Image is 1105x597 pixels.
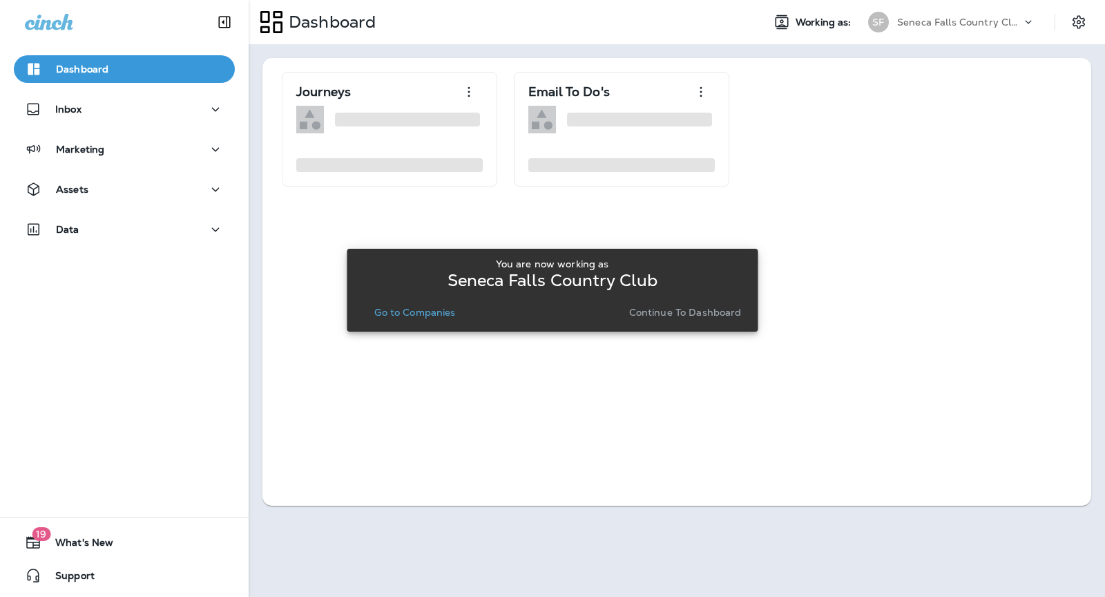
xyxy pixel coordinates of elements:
button: Dashboard [14,55,235,83]
p: Dashboard [56,64,108,75]
button: Support [14,562,235,589]
p: Go to Companies [374,307,455,318]
button: Assets [14,176,235,203]
p: Inbox [55,104,81,115]
p: Data [56,224,79,235]
span: What's New [41,537,113,553]
p: Journeys [296,85,351,99]
p: You are now working as [496,258,608,269]
button: 19What's New [14,529,235,556]
p: Seneca Falls Country Club [897,17,1021,28]
button: Inbox [14,95,235,123]
span: Support [41,570,95,587]
p: Dashboard [283,12,376,32]
button: Marketing [14,135,235,163]
p: Marketing [56,144,104,155]
button: Settings [1066,10,1091,35]
button: Collapse Sidebar [205,8,244,36]
button: Go to Companies [369,303,461,322]
span: 19 [32,527,50,541]
p: Seneca Falls Country Club [448,275,658,286]
p: Assets [56,184,88,195]
button: Continue to Dashboard [624,303,747,322]
span: Working as: [796,17,854,28]
div: SF [868,12,889,32]
p: Continue to Dashboard [629,307,742,318]
button: Data [14,216,235,243]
